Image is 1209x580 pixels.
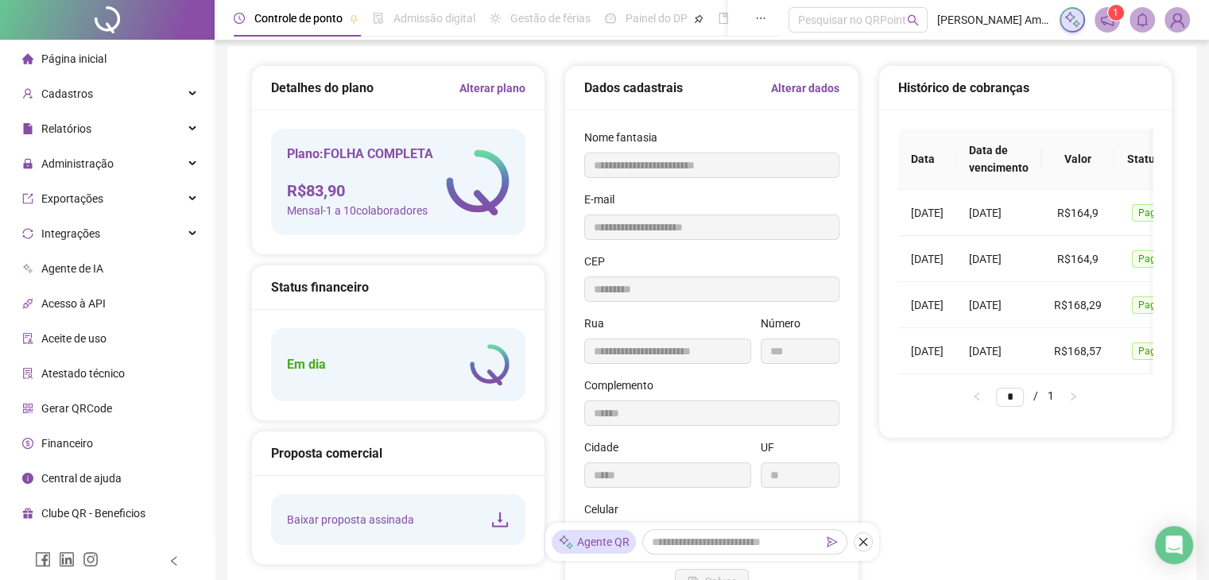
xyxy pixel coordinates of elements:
[41,52,107,65] span: Página inicial
[83,551,99,567] span: instagram
[761,439,785,456] label: UF
[1100,13,1114,27] span: notification
[271,79,374,98] h5: Detalhes do plano
[373,13,384,24] span: file-done
[1155,526,1193,564] div: Open Intercom Messenger
[1132,342,1168,360] span: Pago
[1033,389,1038,402] span: /
[1132,204,1168,222] span: Pago
[718,13,729,24] span: book
[605,13,616,24] span: dashboard
[490,510,510,529] span: download
[22,228,33,239] span: sync
[972,392,982,401] span: left
[41,437,93,450] span: Financeiro
[898,282,956,328] td: [DATE]
[22,438,33,449] span: dollar
[22,333,33,344] span: audit
[41,227,100,240] span: Integrações
[964,387,990,406] button: left
[349,14,358,24] span: pushpin
[1041,129,1114,190] th: Valor
[41,262,103,275] span: Agente de IA
[510,12,591,25] span: Gestão de férias
[694,14,703,24] span: pushpin
[22,53,33,64] span: home
[1132,296,1168,314] span: Pago
[907,14,919,26] span: search
[22,193,33,204] span: export
[1127,150,1161,168] span: Status
[22,88,33,99] span: user-add
[271,277,525,297] div: Status financeiro
[898,129,956,190] th: Data
[41,87,93,100] span: Cadastros
[584,377,664,394] label: Complemento
[41,507,145,520] span: Clube QR - Beneficios
[1165,8,1189,32] img: 88463
[287,511,414,528] span: Baixar proposta assinada
[41,402,112,415] span: Gerar QRCode
[234,13,245,24] span: clock-circle
[1060,387,1086,406] li: Próxima página
[956,129,1041,190] th: Data de vencimento
[771,79,839,97] a: Alterar dados
[827,536,838,547] span: send
[459,79,525,97] a: Alterar plano
[287,355,326,374] h5: Em dia
[755,13,766,24] span: ellipsis
[956,190,1041,236] td: [DATE]
[552,530,636,554] div: Agente QR
[1041,282,1114,328] td: R$168,29
[898,328,956,374] td: [DATE]
[41,122,91,135] span: Relatórios
[1041,236,1114,282] td: R$164,9
[1068,392,1078,401] span: right
[35,551,51,567] span: facebook
[22,298,33,309] span: api
[1132,250,1168,268] span: Pago
[287,202,433,219] span: Mensal - 1 a 10 colaboradores
[470,344,510,385] img: logo-atual-colorida-simples.ef1a4d5a9bda94f4ab63.png
[584,129,668,146] label: Nome fantasia
[584,439,629,456] label: Cidade
[41,297,106,310] span: Acesso à API
[22,158,33,169] span: lock
[287,180,433,202] h4: R$ 83,90
[490,13,501,24] span: sun
[584,501,629,518] label: Celular
[584,79,683,98] h5: Dados cadastrais
[558,534,574,551] img: sparkle-icon.fc2bf0ac1784a2077858766a79e2daf3.svg
[393,12,475,25] span: Admissão digital
[41,367,125,380] span: Atestado técnico
[1060,387,1086,406] button: right
[1135,13,1149,27] span: bell
[59,551,75,567] span: linkedin
[898,190,956,236] td: [DATE]
[22,123,33,134] span: file
[1041,328,1114,374] td: R$168,57
[898,78,1153,98] div: Histórico de cobranças
[996,387,1054,406] li: 1/1
[858,536,869,547] span: close
[584,191,625,208] label: E-mail
[254,12,343,25] span: Controle de ponto
[761,315,811,332] label: Número
[964,387,990,406] li: Página anterior
[41,472,122,485] span: Central de ajuda
[937,11,1050,29] span: [PERSON_NAME] Ambientes Planejados
[22,403,33,414] span: qrcode
[584,315,614,332] label: Rua
[1064,11,1081,29] img: sparkle-icon.fc2bf0ac1784a2077858766a79e2daf3.svg
[898,236,956,282] td: [DATE]
[22,368,33,379] span: solution
[956,236,1041,282] td: [DATE]
[584,253,615,270] label: CEP
[287,145,433,164] h5: Plano: FOLHA COMPLETA
[41,332,107,345] span: Aceite de uso
[41,157,114,170] span: Administração
[956,282,1041,328] td: [DATE]
[446,149,510,215] img: logo-atual-colorida-simples.ef1a4d5a9bda94f4ab63.png
[1113,7,1118,18] span: 1
[1041,190,1114,236] td: R$164,9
